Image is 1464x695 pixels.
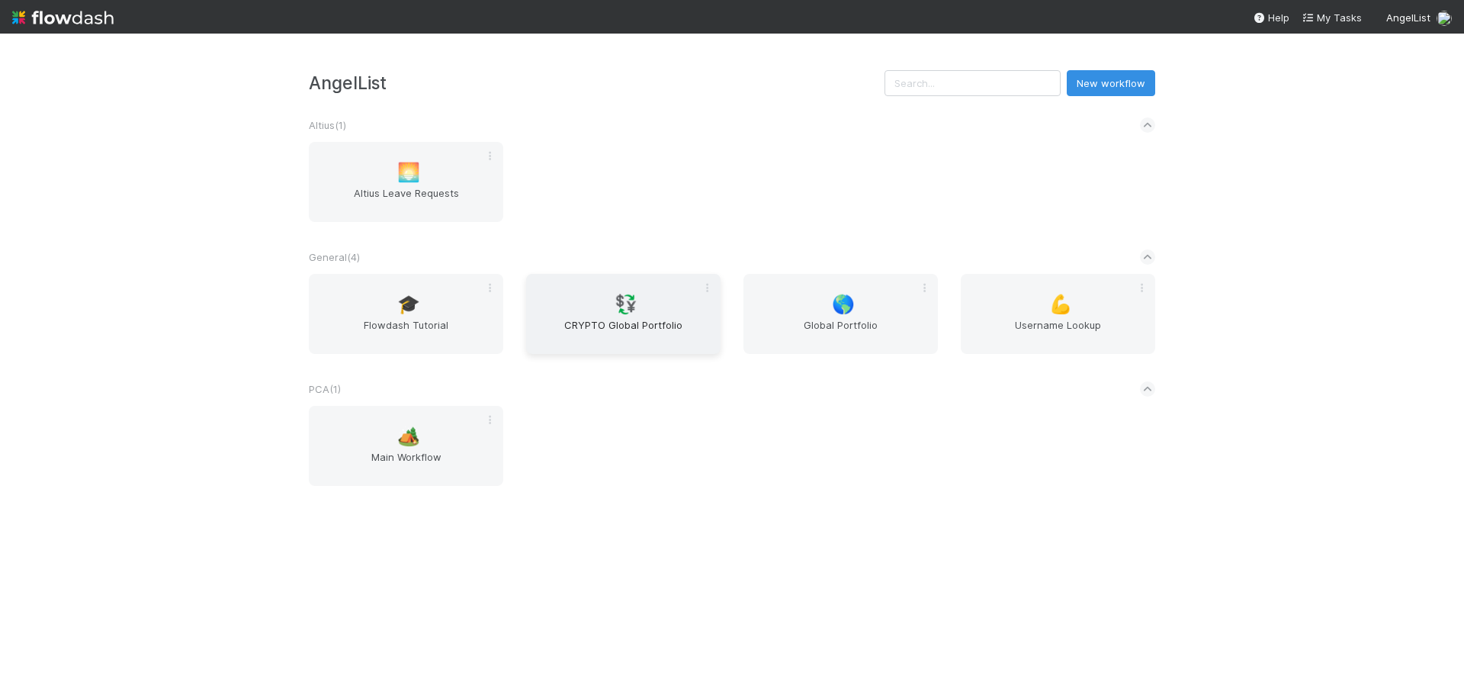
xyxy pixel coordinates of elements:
[315,185,497,216] span: Altius Leave Requests
[1049,294,1072,314] span: 💪
[309,406,503,486] a: 🏕️Main Workflow
[1302,10,1362,25] a: My Tasks
[309,383,341,395] span: PCA ( 1 )
[743,274,938,354] a: 🌎Global Portfolio
[309,119,346,131] span: Altius ( 1 )
[1067,70,1155,96] button: New workflow
[1253,10,1289,25] div: Help
[532,317,714,348] span: CRYPTO Global Portfolio
[315,317,497,348] span: Flowdash Tutorial
[309,72,884,93] h3: AngelList
[884,70,1061,96] input: Search...
[1437,11,1452,26] img: avatar_28c6a484-83f6-4d9b-aa3b-1410a709a33e.png
[615,294,637,314] span: 💱
[961,274,1155,354] a: 💪Username Lookup
[397,294,420,314] span: 🎓
[1386,11,1430,24] span: AngelList
[309,142,503,222] a: 🌅Altius Leave Requests
[309,274,503,354] a: 🎓Flowdash Tutorial
[526,274,721,354] a: 💱CRYPTO Global Portfolio
[832,294,855,314] span: 🌎
[397,426,420,446] span: 🏕️
[967,317,1149,348] span: Username Lookup
[309,251,360,263] span: General ( 4 )
[397,162,420,182] span: 🌅
[12,5,114,31] img: logo-inverted-e16ddd16eac7371096b0.svg
[315,449,497,480] span: Main Workflow
[1302,11,1362,24] span: My Tasks
[750,317,932,348] span: Global Portfolio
